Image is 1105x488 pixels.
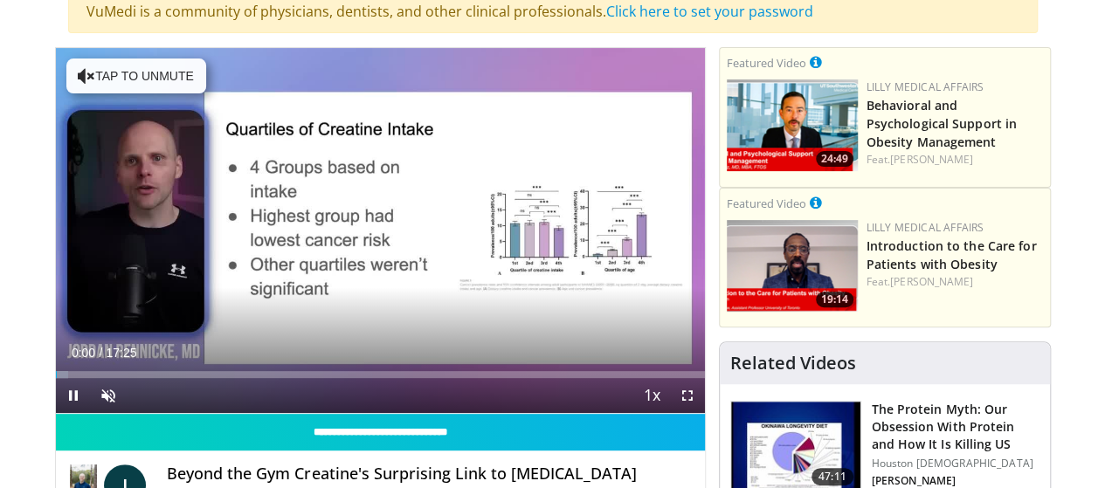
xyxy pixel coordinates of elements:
[635,378,670,413] button: Playback Rate
[727,220,858,312] a: 19:14
[727,196,806,211] small: Featured Video
[167,464,690,484] h4: Beyond the Gym Creatine's Surprising Link to [MEDICAL_DATA]
[872,474,1039,488] p: [PERSON_NAME]
[872,401,1039,453] h3: The Protein Myth: Our Obsession With Protein and How It Is Killing US
[66,58,206,93] button: Tap to unmute
[816,292,853,307] span: 19:14
[56,48,705,414] video-js: Video Player
[606,2,813,21] a: Click here to set your password
[56,371,705,378] div: Progress Bar
[867,237,1037,272] a: Introduction to the Care for Patients with Obesity
[872,457,1039,471] p: Houston [DEMOGRAPHIC_DATA]
[890,274,973,289] a: [PERSON_NAME]
[890,152,973,167] a: [PERSON_NAME]
[91,378,126,413] button: Unmute
[727,220,858,312] img: acc2e291-ced4-4dd5-b17b-d06994da28f3.png.150x105_q85_crop-smart_upscale.png
[816,151,853,167] span: 24:49
[867,97,1017,150] a: Behavioral and Psychological Support in Obesity Management
[72,346,95,360] span: 0:00
[730,353,856,374] h4: Related Videos
[727,79,858,171] img: ba3304f6-7838-4e41-9c0f-2e31ebde6754.png.150x105_q85_crop-smart_upscale.png
[56,378,91,413] button: Pause
[867,152,1043,168] div: Feat.
[670,378,705,413] button: Fullscreen
[106,346,136,360] span: 17:25
[867,274,1043,290] div: Feat.
[867,79,984,94] a: Lilly Medical Affairs
[811,468,853,485] span: 47:11
[867,220,984,235] a: Lilly Medical Affairs
[727,79,858,171] a: 24:49
[100,346,103,360] span: /
[727,55,806,71] small: Featured Video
